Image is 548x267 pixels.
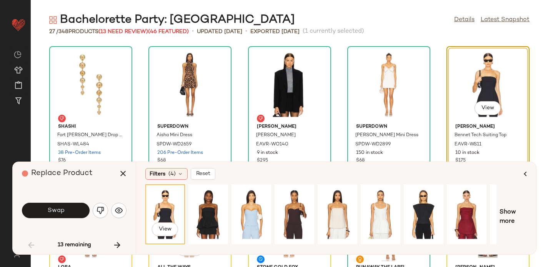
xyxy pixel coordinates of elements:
img: heart_red.DM2ytmEG.svg [11,17,26,32]
span: View [481,105,494,111]
span: • [245,27,247,36]
span: $295 [257,157,268,164]
img: svg%3e [49,16,57,24]
span: [PERSON_NAME] [256,132,296,139]
img: svg%3e [14,51,22,58]
span: Swap [47,207,64,214]
span: (1 currently selected) [303,27,364,36]
img: svg%3e [97,207,104,214]
span: 206 Pre-Order Items [157,150,203,157]
span: 348 [58,29,68,35]
img: AMAN-WS1137_V1.jpg [277,187,311,242]
button: View [152,222,178,236]
button: View [475,101,501,115]
img: LARX-WS103_V1.jpg [493,187,527,242]
span: 13 remaining [58,242,91,249]
span: 9 in stock [257,150,278,157]
span: [PERSON_NAME] Mini Dress [355,132,418,139]
img: svg%3e [258,116,263,121]
span: (13 Need Review) [98,29,148,35]
img: svg%3e [60,257,64,262]
span: SHASHI [58,123,123,130]
span: superdown [356,123,421,130]
span: EAVR-WS11 [455,141,481,148]
span: Bennet Tech Suiting Top [455,132,506,139]
span: $76 [58,157,66,164]
span: (46 Featured) [148,29,189,35]
div: Bachelorette Party: [GEOGRAPHIC_DATA] [49,12,295,28]
span: 150 in stock [356,150,383,157]
img: FAIB-WS309_V1.jpg [450,187,484,242]
span: View [158,226,172,232]
img: EAVR-WS11_V1.jpg [449,49,527,120]
img: svg%3e [115,207,123,214]
span: Fort [PERSON_NAME] Drop Earrings [57,132,123,139]
img: EAVR-WS32_V1.jpg [406,187,441,242]
span: superdown [157,123,223,130]
a: Details [454,15,475,25]
div: Products [49,28,189,36]
span: SPDW-WD2899 [355,141,391,148]
img: AMAN-WS1136_V1.jpg [234,187,268,242]
span: Reset [196,171,210,177]
button: Reset [191,168,215,180]
a: Latest Snapshot [481,15,530,25]
button: Swap [22,203,90,218]
p: updated [DATE] [197,28,242,36]
span: Filters [150,170,165,178]
span: EAVR-WO140 [256,141,288,148]
img: LOVF-WS3236_V1.jpg [191,187,225,242]
img: svg%3e [60,116,64,121]
img: SPDW-WD2899_V1.jpg [350,49,428,120]
span: [PERSON_NAME] [257,123,322,130]
span: $68 [157,157,166,164]
img: SPDW-WD2659_V1.jpg [151,49,229,120]
span: Replace Product [31,169,93,177]
img: FAVR-WS133_V1.jpg [320,187,355,242]
img: FAIB-WS338_V1.jpg [363,187,398,242]
span: $68 [356,157,365,164]
span: Aisha Mini Dress [157,132,192,139]
span: SPDW-WD2659 [157,141,192,148]
img: SHAS-WL484_V1.jpg [52,49,130,120]
img: EAVR-WO140_V1.jpg [251,49,328,120]
img: svg%3e [9,252,24,258]
p: Exported [DATE] [250,28,300,36]
img: EAVR-WS11_V1.jpg [148,187,182,242]
span: (4) [168,170,176,178]
span: • [192,27,194,36]
span: 38 Pre-Order Items [58,150,101,157]
span: SHAS-WL484 [57,141,89,148]
img: svg%3e [358,257,362,262]
span: Show more [500,208,527,226]
span: 27 / [49,29,58,35]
